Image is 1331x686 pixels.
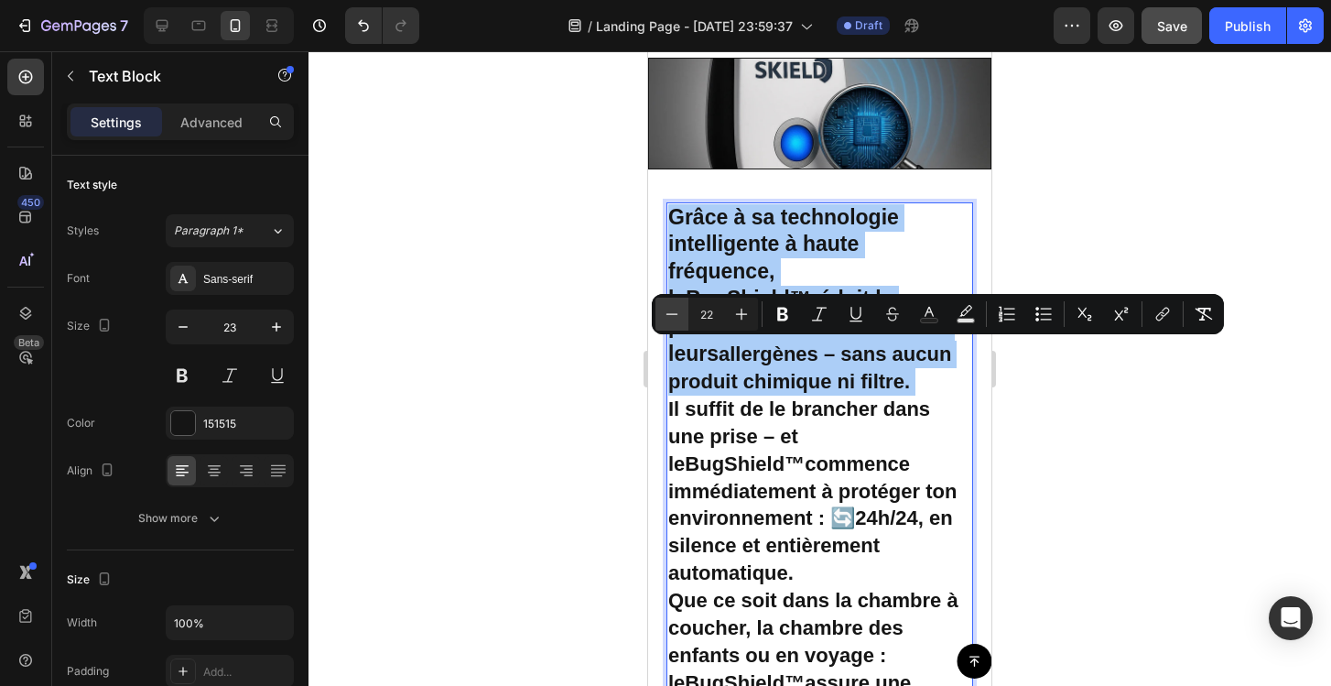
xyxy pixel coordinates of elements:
button: Paragraph 1* [166,214,294,247]
div: Add... [203,664,289,681]
div: Font [67,270,90,287]
button: Save [1142,7,1202,44]
p: 7 [120,15,128,37]
div: Styles [67,223,99,239]
div: Text style [67,177,117,193]
div: Size [67,568,115,593]
span: Paragraph 1* [174,223,243,239]
div: 450 [17,195,44,210]
div: Beta [14,335,44,350]
div: Show more [138,509,223,528]
div: Padding [67,663,109,680]
p: Grâce à sa technologie intelligente à haute fréquence, le réduit la présence des acariens et de l... [20,153,323,537]
div: 151515 [203,416,289,432]
strong: BugShield™ [37,401,157,424]
span: Draft [855,17,882,34]
p: Advanced [180,113,243,132]
div: Size [67,314,115,339]
p: Settings [91,113,142,132]
div: Editor contextual toolbar [652,294,1224,334]
span: allergènes – sans aucun produit chimique ni filtre. [20,291,303,342]
div: Color [67,415,95,431]
div: Undo/Redo [345,7,419,44]
iframe: Design area [648,51,991,686]
button: Publish [1209,7,1286,44]
span: Save [1157,18,1187,34]
span: Landing Page - [DATE] 23:59:37 [596,16,793,36]
input: Auto [167,606,293,639]
strong: 24h/24, en silence et entièrement automatique. [20,455,305,533]
span: / [588,16,592,36]
p: Text Block [89,65,244,87]
div: Publish [1225,16,1271,36]
div: Open Intercom Messenger [1269,596,1313,640]
strong: BugShield™ [38,235,163,259]
button: 7 [7,7,136,44]
button: Show more [67,502,294,535]
div: Width [67,615,97,631]
div: Sans-serif [203,271,289,288]
span: Il suffit de le brancher dans une prise – et le commence immédiatement à protéger ton environneme... [20,346,308,533]
div: Align [67,459,118,484]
